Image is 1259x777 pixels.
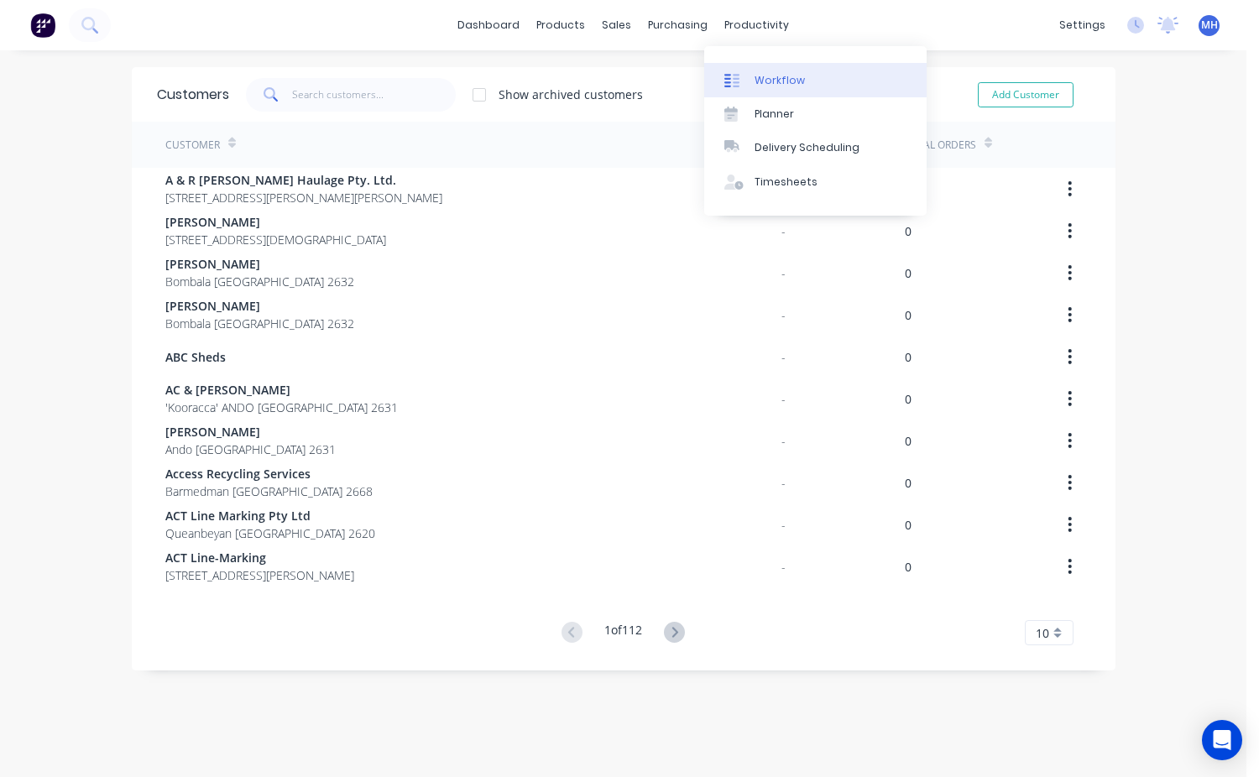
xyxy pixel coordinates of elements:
a: Planner [704,97,927,131]
span: Barmedman [GEOGRAPHIC_DATA] 2668 [165,482,373,500]
div: - [781,474,786,492]
button: Add Customer [978,82,1074,107]
span: [STREET_ADDRESS][DEMOGRAPHIC_DATA] [165,231,386,248]
span: 'Kooracca' ANDO [GEOGRAPHIC_DATA] 2631 [165,399,398,416]
span: [PERSON_NAME] [165,213,386,231]
div: - [781,222,786,240]
div: 0 [905,516,912,534]
div: 1 of 112 [604,621,642,645]
input: Search customers... [292,78,456,112]
span: [PERSON_NAME] [165,255,354,273]
div: 0 [905,264,912,282]
div: Timesheets [755,175,818,190]
div: settings [1051,13,1114,38]
span: ACT Line-Marking [165,549,354,566]
div: 0 [905,390,912,408]
div: - [781,432,786,450]
span: [STREET_ADDRESS][PERSON_NAME] [165,566,354,584]
div: Open Intercom Messenger [1202,720,1242,760]
div: - [781,306,786,324]
span: MH [1201,18,1218,33]
span: Bombala [GEOGRAPHIC_DATA] 2632 [165,315,354,332]
div: Customer [165,138,220,153]
span: Queanbeyan [GEOGRAPHIC_DATA] 2620 [165,524,375,542]
div: 0 [905,306,912,324]
a: Timesheets [704,165,927,199]
span: 10 [1036,624,1049,642]
div: Customers [157,85,229,105]
div: Planner [755,107,794,122]
span: Bombala [GEOGRAPHIC_DATA] 2632 [165,273,354,290]
a: Delivery Scheduling [704,131,927,164]
span: [PERSON_NAME] [165,423,336,441]
div: - [781,264,786,282]
div: sales [593,13,640,38]
a: Workflow [704,63,927,96]
div: 0 [905,222,912,240]
span: [PERSON_NAME] [165,297,354,315]
div: - [781,558,786,576]
img: Factory [30,13,55,38]
span: Access Recycling Services [165,465,373,482]
a: dashboard [449,13,528,38]
div: 0 [905,474,912,492]
div: productivity [716,13,797,38]
div: - [781,348,786,366]
div: Show archived customers [499,86,643,103]
div: products [528,13,593,38]
span: A & R [PERSON_NAME] Haulage Pty. Ltd. [165,171,442,189]
span: Ando [GEOGRAPHIC_DATA] 2631 [165,441,336,458]
div: 0 [905,348,912,366]
span: [STREET_ADDRESS][PERSON_NAME][PERSON_NAME] [165,189,442,206]
div: - [781,390,786,408]
span: AC & [PERSON_NAME] [165,381,398,399]
div: - [781,516,786,534]
div: purchasing [640,13,716,38]
span: ACT Line Marking Pty Ltd [165,507,375,524]
div: 0 [905,558,912,576]
div: Workflow [755,73,805,88]
span: ABC Sheds [165,348,226,366]
div: 0 [905,432,912,450]
div: Delivery Scheduling [755,140,859,155]
div: Total Orders [905,138,976,153]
